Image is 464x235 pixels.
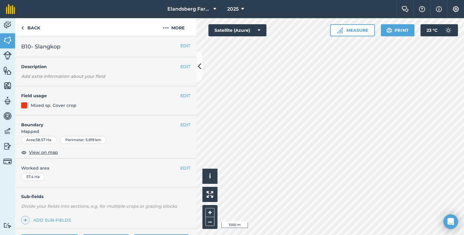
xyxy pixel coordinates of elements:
[15,115,180,128] h4: Boundary
[330,24,375,36] button: Measure
[202,169,217,184] button: i
[151,18,196,36] button: More
[205,208,214,217] button: +
[337,27,343,33] img: Ruler icon
[21,216,73,224] a: Add sub-fields
[386,27,392,34] img: svg+xml;base64,PHN2ZyB4bWxucz0iaHR0cDovL3d3dy53My5vcmcvMjAwMC9zdmciIHdpZHRoPSIxOSIgaGVpZ2h0PSIyNC...
[381,24,415,36] button: Print
[21,165,190,171] span: Worked area
[205,217,214,226] button: –
[15,128,196,135] span: Mapped
[418,6,426,12] img: A question mark icon
[21,149,58,156] button: View on map
[180,165,190,171] button: EDIT
[180,63,190,70] button: EDIT
[180,121,190,128] button: EDIT
[3,127,12,136] img: svg+xml;base64,PD94bWwgdmVyc2lvbj0iMS4wIiBlbmNvZGluZz0idXRmLTgiPz4KPCEtLSBHZW5lcmF0b3I6IEFkb2JlIE...
[21,136,56,144] div: Area : 58.57 Ha
[443,214,458,229] div: Open Intercom Messenger
[3,157,12,166] img: svg+xml;base64,PD94bWwgdmVyc2lvbj0iMS4wIiBlbmNvZGluZz0idXRmLTgiPz4KPCEtLSBHZW5lcmF0b3I6IEFkb2JlIE...
[180,92,190,99] button: EDIT
[21,63,190,70] h4: Description
[452,6,459,12] img: A cog icon
[180,42,190,49] button: EDIT
[15,18,46,36] a: Back
[3,111,12,121] img: svg+xml;base64,PD94bWwgdmVyc2lvbj0iMS4wIiBlbmNvZGluZz0idXRmLTgiPz4KPCEtLSBHZW5lcmF0b3I6IEFkb2JlIE...
[6,4,15,14] img: fieldmargin Logo
[60,136,106,144] div: Perimeter : 5.819 km
[3,21,12,30] img: svg+xml;base64,PD94bWwgdmVyc2lvbj0iMS4wIiBlbmNvZGluZz0idXRmLTgiPz4KPCEtLSBHZW5lcmF0b3I6IEFkb2JlIE...
[209,172,211,180] span: i
[3,81,12,90] img: svg+xml;base64,PHN2ZyB4bWxucz0iaHR0cDovL3d3dy53My5vcmcvMjAwMC9zdmciIHdpZHRoPSI1NiIgaGVpZ2h0PSI2MC...
[21,24,24,31] img: svg+xml;base64,PHN2ZyB4bWxucz0iaHR0cDovL3d3dy53My5vcmcvMjAwMC9zdmciIHdpZHRoPSI5IiBoZWlnaHQ9IjI0Ii...
[3,142,12,151] img: svg+xml;base64,PD94bWwgdmVyc2lvbj0iMS4wIiBlbmNvZGluZz0idXRmLTgiPz4KPCEtLSBHZW5lcmF0b3I6IEFkb2JlIE...
[427,24,437,36] span: 23 ° C
[227,5,239,13] span: 2025
[23,217,27,224] img: svg+xml;base64,PHN2ZyB4bWxucz0iaHR0cDovL3d3dy53My5vcmcvMjAwMC9zdmciIHdpZHRoPSIxNCIgaGVpZ2h0PSIyNC...
[167,5,211,13] span: Elandsberg Farms
[436,5,442,13] img: svg+xml;base64,PHN2ZyB4bWxucz0iaHR0cDovL3d3dy53My5vcmcvMjAwMC9zdmciIHdpZHRoPSIxNyIgaGVpZ2h0PSIxNy...
[15,193,196,200] h4: Sub-fields
[29,149,58,156] span: View on map
[3,223,12,228] img: svg+xml;base64,PD94bWwgdmVyc2lvbj0iMS4wIiBlbmNvZGluZz0idXRmLTgiPz4KPCEtLSBHZW5lcmF0b3I6IEFkb2JlIE...
[21,149,27,156] img: svg+xml;base64,PHN2ZyB4bWxucz0iaHR0cDovL3d3dy53My5vcmcvMjAwMC9zdmciIHdpZHRoPSIxOCIgaGVpZ2h0PSIyNC...
[401,6,409,12] img: Two speech bubbles overlapping with the left bubble in the forefront
[208,24,266,36] button: Satellite (Azure)
[207,191,213,198] img: Four arrows, one pointing top left, one top right, one bottom right and the last bottom left
[21,173,45,181] div: 57.4 Ha
[442,24,454,36] img: svg+xml;base64,PD94bWwgdmVyc2lvbj0iMS4wIiBlbmNvZGluZz0idXRmLTgiPz4KPCEtLSBHZW5lcmF0b3I6IEFkb2JlIE...
[3,66,12,75] img: svg+xml;base64,PHN2ZyB4bWxucz0iaHR0cDovL3d3dy53My5vcmcvMjAwMC9zdmciIHdpZHRoPSI1NiIgaGVpZ2h0PSI2MC...
[21,74,105,79] em: Add extra information about your field
[163,24,169,31] img: svg+xml;base64,PHN2ZyB4bWxucz0iaHR0cDovL3d3dy53My5vcmcvMjAwMC9zdmciIHdpZHRoPSIyMCIgaGVpZ2h0PSIyNC...
[420,24,458,36] button: 23 °C
[21,42,60,51] span: B10- Slangkop
[21,204,177,209] em: Divide your fields into sections, e.g. for multiple crops or grazing blocks
[3,96,12,105] img: svg+xml;base64,PD94bWwgdmVyc2lvbj0iMS4wIiBlbmNvZGluZz0idXRmLTgiPz4KPCEtLSBHZW5lcmF0b3I6IEFkb2JlIE...
[3,51,12,60] img: svg+xml;base64,PD94bWwgdmVyc2lvbj0iMS4wIiBlbmNvZGluZz0idXRmLTgiPz4KPCEtLSBHZW5lcmF0b3I6IEFkb2JlIE...
[31,102,76,109] div: Mixed sp. Cover crop
[3,36,12,45] img: svg+xml;base64,PHN2ZyB4bWxucz0iaHR0cDovL3d3dy53My5vcmcvMjAwMC9zdmciIHdpZHRoPSI1NiIgaGVpZ2h0PSI2MC...
[21,92,180,99] h4: Field usage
